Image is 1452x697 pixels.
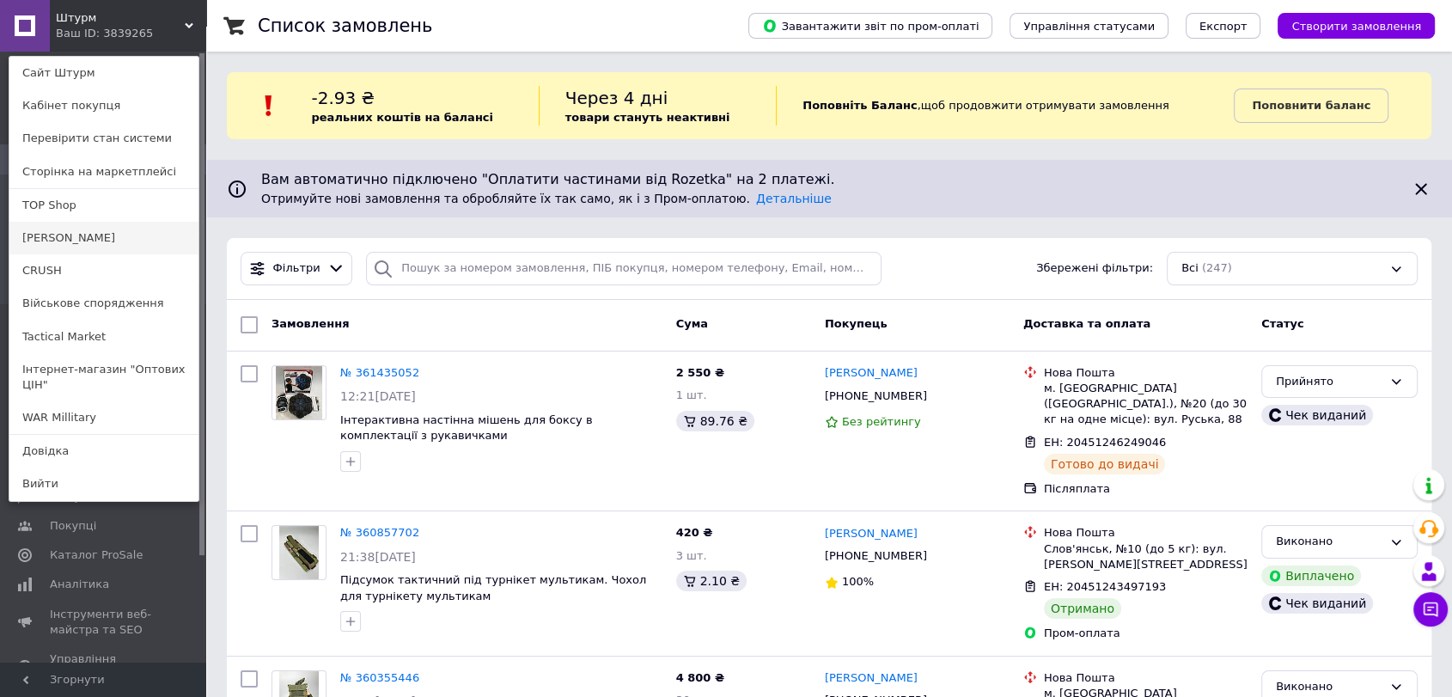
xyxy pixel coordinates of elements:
[50,547,143,563] span: Каталог ProSale
[1276,373,1382,391] div: Прийнято
[50,518,96,534] span: Покупці
[1044,580,1166,593] span: ЕН: 20451243497193
[676,571,747,591] div: 2.10 ₴
[9,89,198,122] a: Кабінет покупця
[825,365,918,382] a: [PERSON_NAME]
[56,10,185,26] span: Штурм
[9,287,198,320] a: Військове спорядження
[1276,678,1382,696] div: Виконано
[311,88,375,108] span: -2.93 ₴
[258,15,432,36] h1: Список замовлень
[9,189,198,222] a: TOP Shop
[1044,525,1248,541] div: Нова Пошта
[1044,670,1248,686] div: Нова Пошта
[676,526,713,539] span: 420 ₴
[1023,20,1155,33] span: Управління статусами
[1278,13,1435,39] button: Створити замовлення
[1202,261,1232,274] span: (247)
[9,57,198,89] a: Сайт Штурм
[56,26,128,41] div: Ваш ID: 3839265
[821,385,930,407] div: [PHONE_NUMBER]
[50,577,109,592] span: Аналітика
[1023,317,1150,330] span: Доставка та оплата
[1044,381,1248,428] div: м. [GEOGRAPHIC_DATA] ([GEOGRAPHIC_DATA].), №20 (до 30 кг на одне місце): вул. Руська, 88
[1186,13,1261,39] button: Експорт
[9,468,198,500] a: Вийти
[9,254,198,287] a: CRUSH
[676,317,708,330] span: Cума
[825,526,918,542] a: [PERSON_NAME]
[50,651,159,682] span: Управління сайтом
[9,435,198,468] a: Довідка
[9,401,198,434] a: WAR Millitary
[1044,436,1166,449] span: ЕН: 20451246249046
[676,671,724,684] span: 4 800 ₴
[9,353,198,401] a: Інтернет-магазин "Оптових ЦІН"
[565,111,730,124] b: товари стануть неактивні
[825,317,888,330] span: Покупець
[1261,317,1304,330] span: Статус
[50,607,159,638] span: Інструменти веб-майстра та SEO
[1276,533,1382,551] div: Виконано
[1044,541,1248,572] div: Слов'янськ, №10 (до 5 кг): вул. [PERSON_NAME][STREET_ADDRESS]
[340,550,416,564] span: 21:38[DATE]
[802,99,917,112] b: Поповніть Баланс
[9,222,198,254] a: [PERSON_NAME]
[1044,598,1121,619] div: Отримано
[1252,99,1370,112] b: Поповнити баланс
[271,365,326,420] a: Фото товару
[1044,481,1248,497] div: Післяплата
[1413,592,1448,627] button: Чат з покупцем
[762,18,979,34] span: Завантажити звіт по пром-оплаті
[261,192,832,205] span: Отримуйте нові замовлення та обробляйте їх так само, як і з Пром-оплатою.
[1044,365,1248,381] div: Нова Пошта
[1261,593,1373,614] div: Чек виданий
[271,317,349,330] span: Замовлення
[676,549,707,562] span: 3 шт.
[311,111,493,124] b: реальних коштів на балансі
[821,545,930,567] div: [PHONE_NUMBER]
[340,366,419,379] a: № 361435052
[261,170,1397,190] span: Вам автоматично підключено "Оплатити частинами від Rozetka" на 2 платежі.
[279,526,320,579] img: Фото товару
[825,670,918,687] a: [PERSON_NAME]
[340,413,592,443] a: Інтерактивна настінна мішень для боксу в комплектації з рукавичками
[756,192,832,205] a: Детальніше
[9,321,198,353] a: Tactical Market
[1181,260,1199,277] span: Всі
[842,575,874,588] span: 100%
[1044,454,1166,474] div: Готово до видачі
[1234,89,1388,123] a: Поповнити баланс
[273,260,320,277] span: Фільтри
[1260,19,1435,32] a: Створити замовлення
[276,366,322,419] img: Фото товару
[1036,260,1153,277] span: Збережені фільтри:
[256,93,282,119] img: :exclamation:
[1261,405,1373,425] div: Чек виданий
[366,252,882,285] input: Пошук за номером замовлення, ПІБ покупця, номером телефону, Email, номером накладної
[340,526,419,539] a: № 360857702
[748,13,992,39] button: Завантажити звіт по пром-оплаті
[1010,13,1168,39] button: Управління статусами
[1291,20,1421,33] span: Створити замовлення
[565,88,668,108] span: Через 4 дні
[676,388,707,401] span: 1 шт.
[1199,20,1248,33] span: Експорт
[9,156,198,188] a: Сторінка на маркетплейсі
[776,86,1234,125] div: , щоб продовжити отримувати замовлення
[676,366,724,379] span: 2 550 ₴
[271,525,326,580] a: Фото товару
[340,573,646,602] a: Підсумок тактичний під турнікет мультикам. Чохол для турнікету мультикам
[340,671,419,684] a: № 360355446
[1261,566,1361,586] div: Виплачено
[842,415,921,428] span: Без рейтингу
[1044,626,1248,641] div: Пром-оплата
[340,389,416,403] span: 12:21[DATE]
[676,411,754,431] div: 89.76 ₴
[9,122,198,155] a: Перевірити стан системи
